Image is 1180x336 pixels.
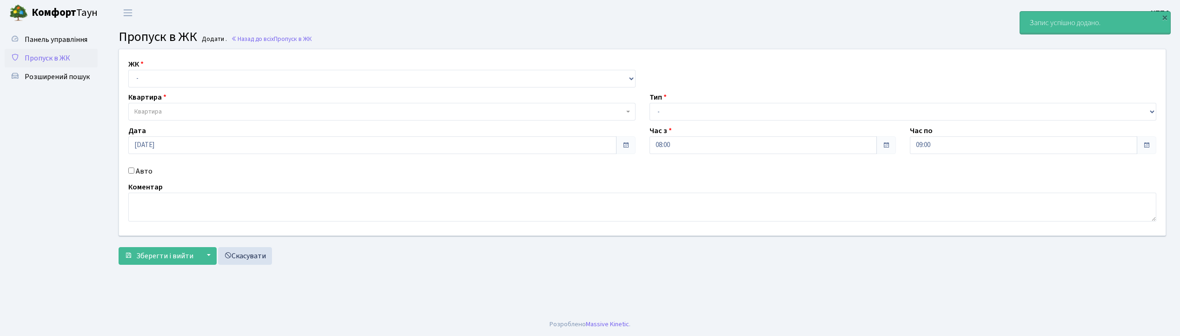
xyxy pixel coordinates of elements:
div: Запис успішно додано. [1020,12,1170,34]
span: Зберегти і вийти [136,251,193,261]
a: Massive Kinetic [586,319,629,329]
a: Розширений пошук [5,67,98,86]
span: Пропуск в ЖК [25,53,70,63]
span: Розширений пошук [25,72,90,82]
img: logo.png [9,4,28,22]
a: Назад до всіхПропуск в ЖК [231,34,312,43]
label: ЖК [128,59,144,70]
label: Час по [910,125,933,136]
label: Час з [650,125,672,136]
button: Зберегти і вийти [119,247,199,265]
label: Квартира [128,92,166,103]
a: Пропуск в ЖК [5,49,98,67]
span: Пропуск в ЖК [119,27,197,46]
b: Комфорт [32,5,76,20]
span: Пропуск в ЖК [274,34,312,43]
label: Дата [128,125,146,136]
span: Панель управління [25,34,87,45]
a: Скасувати [218,247,272,265]
a: КПП4 [1151,7,1169,19]
label: Коментар [128,181,163,193]
div: Розроблено . [550,319,630,329]
b: КПП4 [1151,8,1169,18]
label: Авто [136,166,152,177]
button: Переключити навігацію [116,5,139,20]
a: Панель управління [5,30,98,49]
small: Додати . [200,35,227,43]
label: Тип [650,92,667,103]
span: Таун [32,5,98,21]
div: × [1160,13,1169,22]
span: Квартира [134,107,162,116]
